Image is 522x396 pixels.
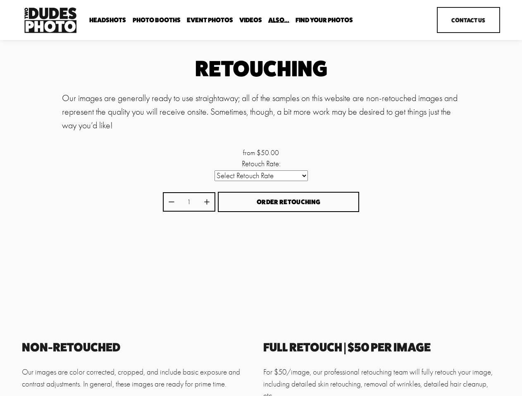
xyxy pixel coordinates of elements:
span: Also... [268,17,289,24]
a: folder dropdown [296,16,353,24]
h3: FULL RETOUCH | $50 Per Image [263,342,500,354]
div: from $50.00 [163,147,360,158]
a: Contact Us [437,7,500,33]
a: Videos [239,16,262,24]
label: Retouch Rate: [163,158,360,170]
a: folder dropdown [133,16,181,24]
span: Order Retouching [257,198,320,206]
a: Event Photos [187,16,233,24]
button: Decrease quantity by 1 [168,198,175,205]
img: Two Dudes Photo | Headshots, Portraits &amp; Photo Booths [22,5,79,35]
p: Our images are color corrected, cropped, and include basic exposure and contrast adjustments. In ... [22,366,259,390]
a: folder dropdown [89,16,126,24]
h1: Retouching [62,59,460,79]
a: folder dropdown [268,16,289,24]
h3: NON-RETOUCHED [22,342,259,354]
button: Order Retouching [218,192,359,212]
span: Find Your Photos [296,17,353,24]
button: Increase quantity by 1 [203,198,210,205]
p: Our images are generally ready to use straightaway; all of the samples on this website are non-re... [62,92,460,132]
span: Headshots [89,17,126,24]
span: Photo Booths [133,17,181,24]
select: Select Retouch Rate [215,170,308,181]
div: Quantity [163,192,215,212]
